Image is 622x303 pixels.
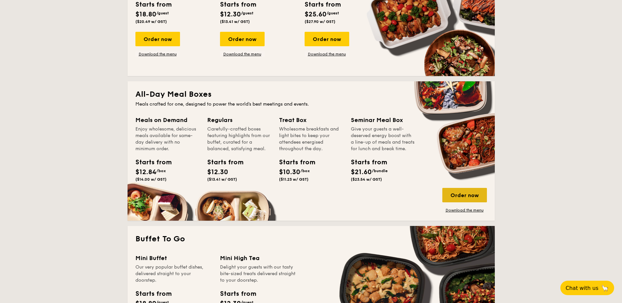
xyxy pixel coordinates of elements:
div: Order now [442,188,487,202]
div: Starts from [135,289,171,299]
div: Wholesome breakfasts and light bites to keep your attendees energised throughout the day. [279,126,343,152]
span: ($27.90 w/ GST) [305,19,335,24]
h2: All-Day Meal Boxes [135,89,487,100]
span: $10.30 [279,168,300,176]
span: /box [300,169,310,173]
div: Mini Buffet [135,253,212,263]
a: Download the menu [135,51,180,57]
div: Treat Box [279,115,343,125]
div: Enjoy wholesome, delicious meals available for same-day delivery with no minimum order. [135,126,199,152]
div: Carefully-crafted boxes featuring highlights from our buffet, curated for a balanced, satisfying ... [207,126,271,152]
div: Order now [305,32,349,46]
a: Download the menu [442,208,487,213]
div: Starts from [279,157,309,167]
span: /bundle [372,169,388,173]
div: Starts from [220,289,256,299]
div: Meals crafted for one, designed to power the world's best meetings and events. [135,101,487,108]
span: ($20.49 w/ GST) [135,19,167,24]
button: Chat with us🦙 [560,281,614,295]
div: Order now [135,32,180,46]
span: ($13.41 w/ GST) [220,19,250,24]
span: $12.84 [135,168,156,176]
div: Seminar Meal Box [351,115,415,125]
h2: Buffet To Go [135,234,487,244]
div: Starts from [351,157,380,167]
span: /guest [327,11,339,15]
span: ($14.00 w/ GST) [135,177,167,182]
span: ($11.23 w/ GST) [279,177,309,182]
span: 🦙 [601,284,609,292]
div: Order now [220,32,265,46]
span: /guest [156,11,169,15]
span: Chat with us [566,285,598,291]
div: Mini High Tea [220,253,297,263]
div: Starts from [135,157,165,167]
a: Download the menu [305,51,349,57]
a: Download the menu [220,51,265,57]
div: Our very popular buffet dishes, delivered straight to your doorstep. [135,264,212,284]
div: Meals on Demand [135,115,199,125]
span: $12.30 [207,168,228,176]
span: $25.60 [305,10,327,18]
span: $12.30 [220,10,241,18]
div: Starts from [207,157,237,167]
span: $21.60 [351,168,372,176]
span: /guest [241,11,253,15]
span: /box [156,169,166,173]
div: Delight your guests with our tasty bite-sized treats delivered straight to your doorstep. [220,264,297,284]
span: ($13.41 w/ GST) [207,177,237,182]
div: Give your guests a well-deserved energy boost with a line-up of meals and treats for lunch and br... [351,126,415,152]
span: ($23.54 w/ GST) [351,177,382,182]
span: $18.80 [135,10,156,18]
div: Regulars [207,115,271,125]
